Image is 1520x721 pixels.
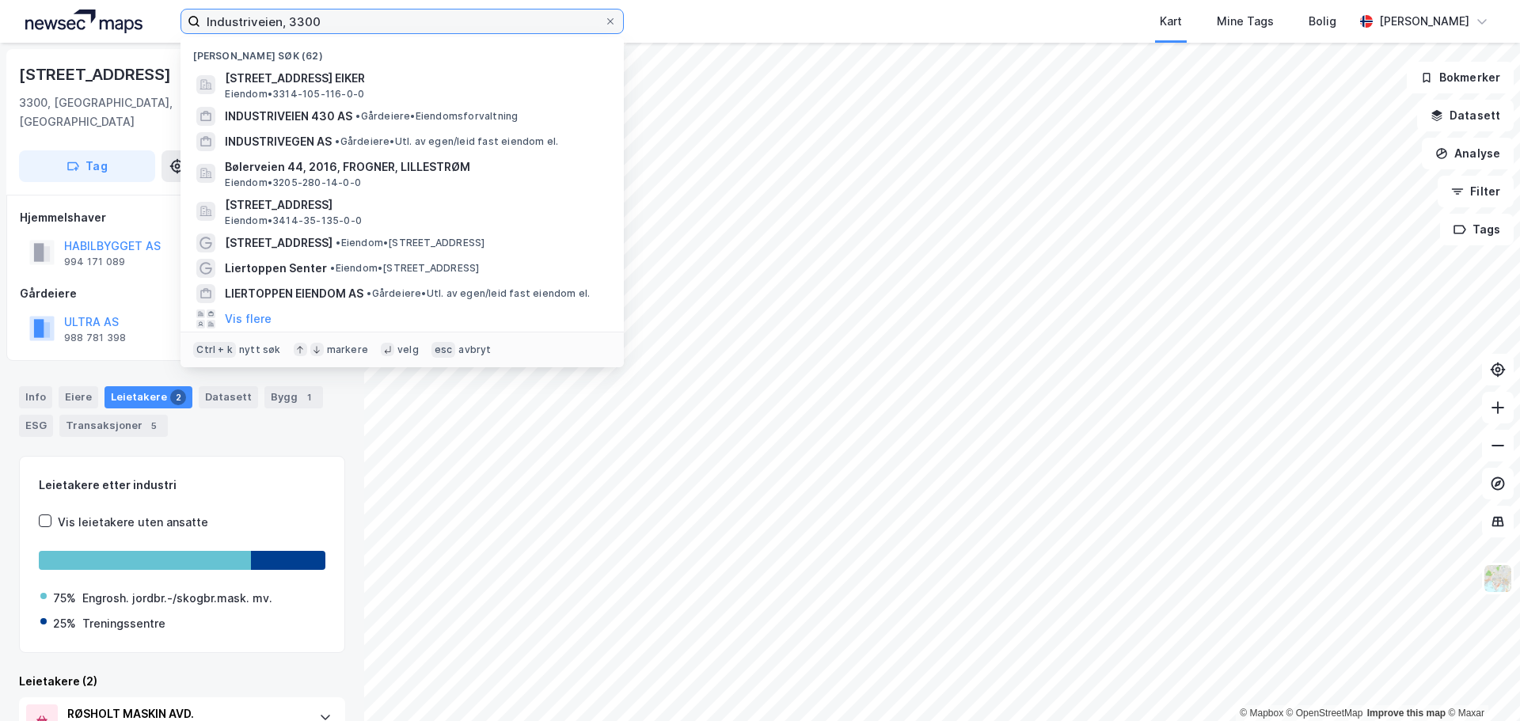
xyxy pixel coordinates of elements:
[225,69,605,88] span: [STREET_ADDRESS] EIKER
[19,93,256,131] div: 3300, [GEOGRAPHIC_DATA], [GEOGRAPHIC_DATA]
[104,386,192,408] div: Leietakere
[1407,62,1514,93] button: Bokmerker
[225,157,605,176] span: Bølerveien 44, 2016, FROGNER, LILLESTRØM
[1438,176,1514,207] button: Filter
[458,343,491,356] div: avbryt
[225,259,327,278] span: Liertoppen Senter
[367,287,371,299] span: •
[1367,708,1446,719] a: Improve this map
[58,513,208,532] div: Vis leietakere uten ansatte
[20,284,344,303] div: Gårdeiere
[19,386,52,408] div: Info
[1160,12,1182,31] div: Kart
[39,476,325,495] div: Leietakere etter industri
[1417,100,1514,131] button: Datasett
[19,415,53,437] div: ESG
[225,88,364,101] span: Eiendom • 3314-105-116-0-0
[200,9,604,33] input: Søk på adresse, matrikkel, gårdeiere, leietakere eller personer
[170,389,186,405] div: 2
[1483,564,1513,594] img: Z
[225,195,605,214] span: [STREET_ADDRESS]
[355,110,518,123] span: Gårdeiere • Eiendomsforvaltning
[199,386,258,408] div: Datasett
[431,342,456,358] div: esc
[335,135,558,148] span: Gårdeiere • Utl. av egen/leid fast eiendom el.
[327,343,368,356] div: markere
[19,672,345,691] div: Leietakere (2)
[355,110,360,122] span: •
[1217,12,1274,31] div: Mine Tags
[64,256,125,268] div: 994 171 089
[59,415,168,437] div: Transaksjoner
[336,237,340,249] span: •
[335,135,340,147] span: •
[225,233,332,252] span: [STREET_ADDRESS]
[330,262,479,275] span: Eiendom • [STREET_ADDRESS]
[239,343,281,356] div: nytt søk
[225,176,361,189] span: Eiendom • 3205-280-14-0-0
[53,589,76,608] div: 75%
[330,262,335,274] span: •
[82,589,272,608] div: Engrosh. jordbr.-/skogbr.mask. mv.
[19,62,174,87] div: [STREET_ADDRESS]
[1240,708,1283,719] a: Mapbox
[59,386,98,408] div: Eiere
[146,418,161,434] div: 5
[225,309,272,328] button: Vis flere
[264,386,323,408] div: Bygg
[225,107,352,126] span: INDUSTRIVEIEN 430 AS
[1379,12,1469,31] div: [PERSON_NAME]
[397,343,419,356] div: velg
[20,208,344,227] div: Hjemmelshaver
[1441,645,1520,721] iframe: Chat Widget
[1440,214,1514,245] button: Tags
[64,332,126,344] div: 988 781 398
[1286,708,1363,719] a: OpenStreetMap
[1309,12,1336,31] div: Bolig
[225,284,363,303] span: LIERTOPPEN EIENDOM AS
[336,237,484,249] span: Eiendom • [STREET_ADDRESS]
[25,9,142,33] img: logo.a4113a55bc3d86da70a041830d287a7e.svg
[82,614,165,633] div: Treningssentre
[367,287,590,300] span: Gårdeiere • Utl. av egen/leid fast eiendom el.
[180,37,624,66] div: [PERSON_NAME] søk (62)
[225,214,362,227] span: Eiendom • 3414-35-135-0-0
[53,614,76,633] div: 25%
[1422,138,1514,169] button: Analyse
[193,342,236,358] div: Ctrl + k
[301,389,317,405] div: 1
[225,132,332,151] span: INDUSTRIVEGEN AS
[19,150,155,182] button: Tag
[1441,645,1520,721] div: Kontrollprogram for chat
